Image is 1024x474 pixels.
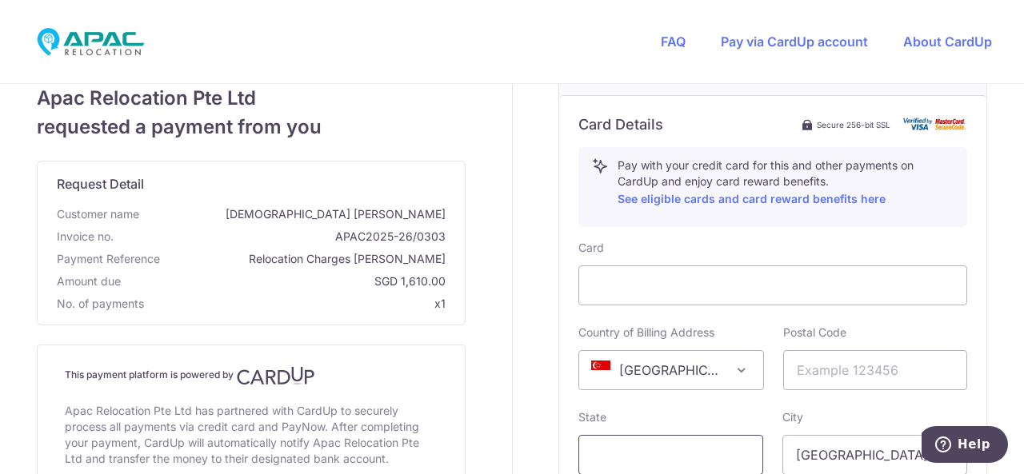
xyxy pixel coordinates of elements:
[578,409,606,425] label: State
[120,229,446,245] span: APAC2025-26/0303
[57,273,121,289] span: Amount due
[782,409,803,425] label: City
[166,251,446,267] span: Relocation Charges [PERSON_NAME]
[65,400,438,470] div: Apac Relocation Pte Ltd has partnered with CardUp to securely process all payments via credit car...
[57,296,144,312] span: No. of payments
[578,350,763,390] span: Singapore
[37,113,466,141] span: requested a payment from you
[903,118,967,131] img: card secure
[783,325,846,341] label: Postal Code
[57,252,160,265] span: translation missing: en.payment_reference
[922,426,1008,466] iframe: Opens a widget where you can find more information
[57,176,144,192] span: translation missing: en.request_detail
[618,192,886,205] a: See eligible cards and card reward benefits here
[237,366,315,385] img: CardUp
[661,34,686,50] a: FAQ
[127,273,446,289] span: SGD 1,610.00
[618,157,954,209] p: Pay with your credit card for this and other payments on CardUp and enjoy card reward benefits.
[146,206,446,222] span: [DEMOGRAPHIC_DATA] [PERSON_NAME]
[592,276,954,295] iframe: Secure card payment input frame
[817,118,890,131] span: Secure 256-bit SSL
[37,84,466,113] span: Apac Relocation Pte Ltd
[579,351,762,389] span: Singapore
[578,115,663,134] h6: Card Details
[57,229,114,245] span: Invoice no.
[434,297,446,310] span: x1
[783,350,968,390] input: Example 123456
[578,240,604,256] label: Card
[65,366,438,385] h4: This payment platform is powered by
[721,34,868,50] a: Pay via CardUp account
[903,34,992,50] a: About CardUp
[578,325,714,341] label: Country of Billing Address
[57,206,139,222] span: Customer name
